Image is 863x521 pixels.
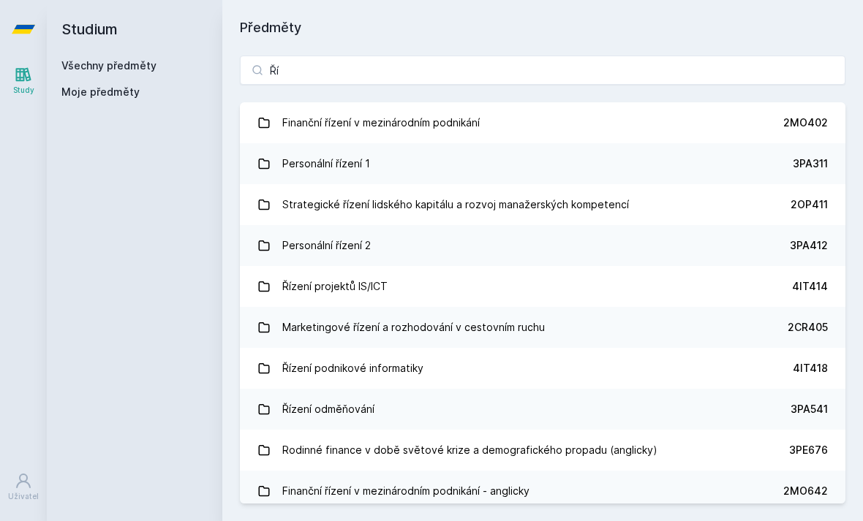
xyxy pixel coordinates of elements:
[793,156,828,171] div: 3PA311
[61,85,140,99] span: Moje předměty
[240,471,845,512] a: Finanční řízení v mezinárodním podnikání - anglicky 2MO642
[790,238,828,253] div: 3PA412
[3,58,44,103] a: Study
[240,266,845,307] a: Řízení projektů IS/ICT 4IT414
[240,348,845,389] a: Řízení podnikové informatiky 4IT418
[13,85,34,96] div: Study
[783,115,828,130] div: 2MO402
[282,476,530,506] div: Finanční řízení v mezinárodním podnikání - anglicky
[3,465,44,509] a: Uživatel
[789,443,828,457] div: 3PE676
[282,436,657,465] div: Rodinné finance v době světové krize a demografického propadu (anglicky)
[240,389,845,430] a: Řízení odměňování 3PA541
[8,491,39,502] div: Uživatel
[240,307,845,348] a: Marketingové řízení a rozhodování v cestovním ruchu 2CR405
[783,484,828,498] div: 2MO642
[282,231,371,260] div: Personální řízení 2
[240,430,845,471] a: Rodinné finance v době světové krize a demografického propadu (anglicky) 3PE676
[282,108,480,137] div: Finanční řízení v mezinárodním podnikání
[240,225,845,266] a: Personální řízení 2 3PA412
[792,279,828,294] div: 4IT414
[240,102,845,143] a: Finanční řízení v mezinárodním podnikání 2MO402
[61,59,157,72] a: Všechny předměty
[240,56,845,85] input: Název nebo ident předmětu…
[282,395,374,424] div: Řízení odměňování
[791,197,828,212] div: 2OP411
[791,402,828,417] div: 3PA541
[282,354,423,383] div: Řízení podnikové informatiky
[788,320,828,335] div: 2CR405
[282,149,370,178] div: Personální řízení 1
[240,143,845,184] a: Personální řízení 1 3PA311
[282,272,388,301] div: Řízení projektů IS/ICT
[240,18,845,38] h1: Předměty
[282,190,629,219] div: Strategické řízení lidského kapitálu a rozvoj manažerských kompetencí
[282,313,545,342] div: Marketingové řízení a rozhodování v cestovním ruchu
[793,361,828,376] div: 4IT418
[240,184,845,225] a: Strategické řízení lidského kapitálu a rozvoj manažerských kompetencí 2OP411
